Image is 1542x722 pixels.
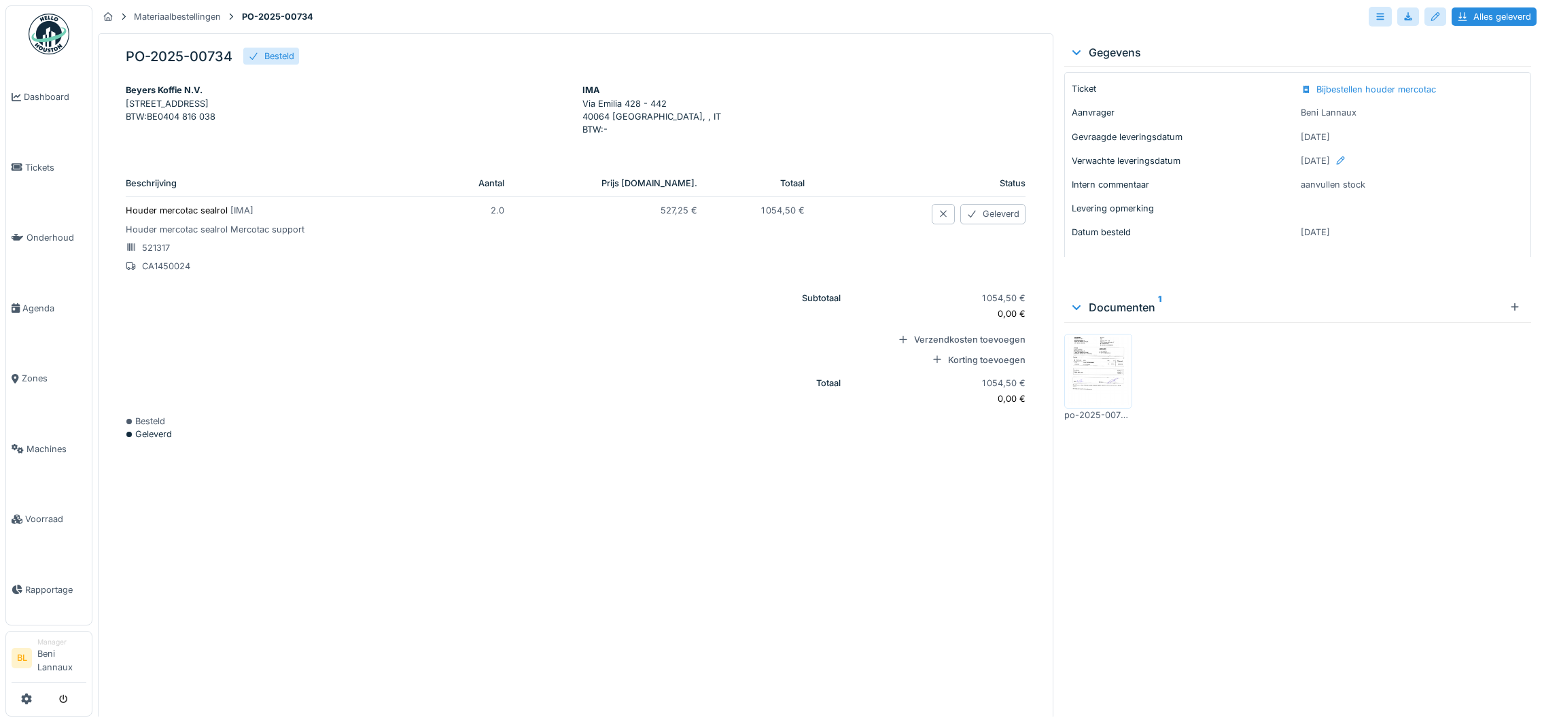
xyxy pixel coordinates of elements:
[1072,106,1295,119] p: Aanvrager
[1072,131,1295,143] p: Gevraagde leveringsdatum
[582,97,1026,123] p: Via Emilia 428 - 442 40064 [GEOGRAPHIC_DATA], , IT
[862,292,1026,305] p: 1 054,50 €
[126,285,852,330] th: Subtotaal
[6,273,92,344] a: Agenda
[1301,226,1524,239] p: [DATE]
[1072,178,1295,191] p: Intern commentaar
[1452,7,1537,26] div: Alles geleverd
[6,414,92,485] a: Machines
[6,62,92,133] a: Dashboard
[582,123,1026,136] p: BTW : -
[126,260,426,273] p: CA1450024
[862,307,1026,320] p: 0,00 €
[37,637,86,647] div: Manager
[12,637,86,683] a: BL ManagerBeni Lannaux
[1068,337,1129,405] img: uzr1ssqor37gwyskqjlod8r0onl1
[25,513,86,526] span: Voorraad
[126,204,426,217] p: Houder mercotac sealrol
[1072,154,1295,167] p: Verwachte leveringsdatum
[6,133,92,203] a: Tickets
[1070,44,1526,61] div: Gegevens
[22,372,86,385] span: Zones
[230,205,253,216] span: [ IMA ]
[29,14,69,54] img: Badge_color-CXgf-gQk.svg
[25,161,86,174] span: Tickets
[816,354,1026,366] div: Korting toevoegen
[6,203,92,273] a: Onderhoud
[816,333,1026,346] div: Verzendkosten toevoegen
[12,648,32,668] li: BL
[515,170,708,197] th: Prijs [DOMAIN_NAME].
[1316,83,1436,105] div: Bijbestellen houder mercotac
[448,204,504,217] p: 2.0
[126,370,852,415] th: Totaal
[126,241,426,254] p: 521317
[126,415,1026,428] div: Besteld
[1072,202,1295,215] p: Levering opmerking
[126,170,437,197] th: Beschrijving
[6,343,92,414] a: Zones
[236,10,319,23] strong: PO-2025-00734
[126,223,426,236] p: Houder mercotac sealrol Mercotac support
[37,637,86,679] li: Beni Lannaux
[582,84,1026,97] div: IMA
[1301,131,1524,143] p: [DATE]
[526,204,697,217] p: 527,25 €
[719,204,805,217] p: 1 054,50 €
[1158,299,1161,315] sup: 1
[24,90,86,103] span: Dashboard
[126,97,569,110] p: [STREET_ADDRESS]
[22,302,86,315] span: Agenda
[708,170,816,197] th: Totaal
[126,48,232,65] h5: PO-2025-00734
[126,84,569,97] div: Beyers Koffie N.V.
[862,377,1026,390] p: 1 054,50 €
[1072,226,1295,239] p: Datum besteld
[134,10,221,23] div: Materiaalbestellingen
[27,443,86,455] span: Machines
[960,204,1026,224] div: Geleverd
[1064,409,1132,422] div: po-2025-00734.pdf
[852,170,1026,197] th: Status
[25,583,86,596] span: Rapportage
[126,110,569,123] p: BTW : BE0404 816 038
[1301,106,1524,119] p: Beni Lannaux
[1301,154,1524,178] div: [DATE]
[1301,178,1524,191] p: aanvullen stock
[6,555,92,625] a: Rapportage
[6,484,92,555] a: Voorraad
[437,170,515,197] th: Aantal
[1072,82,1295,95] p: Ticket
[27,231,86,244] span: Onderhoud
[862,392,1026,405] p: 0,00 €
[1070,299,1504,315] div: Documenten
[126,428,1026,441] div: Geleverd
[264,50,294,63] div: Besteld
